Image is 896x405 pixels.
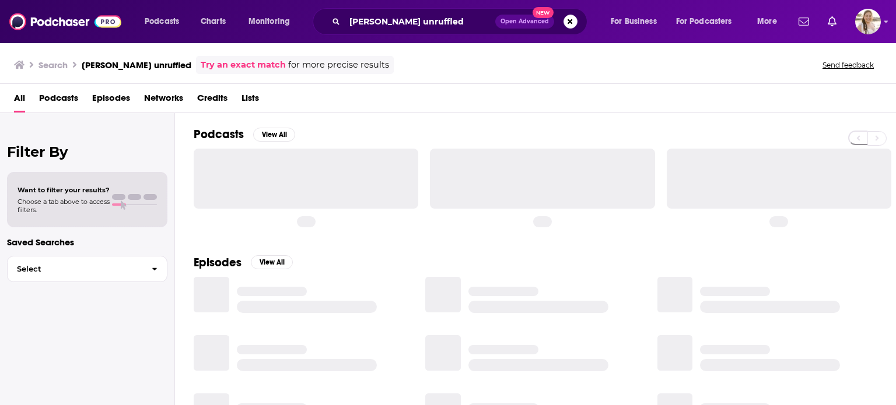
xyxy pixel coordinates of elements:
[194,127,295,142] a: PodcastsView All
[495,15,554,29] button: Open AdvancedNew
[668,12,749,31] button: open menu
[14,89,25,112] a: All
[533,7,554,18] span: New
[676,13,732,30] span: For Podcasters
[194,255,242,270] h2: Episodes
[82,59,191,71] h3: [PERSON_NAME] unruffled
[201,13,226,30] span: Charts
[92,89,130,112] a: Episodes
[17,186,110,194] span: Want to filter your results?
[324,8,598,35] div: Search podcasts, credits, & more...
[197,89,228,112] a: Credits
[9,10,121,33] img: Podchaser - Follow, Share and Rate Podcasts
[253,128,295,142] button: View All
[345,12,495,31] input: Search podcasts, credits, & more...
[855,9,881,34] img: User Profile
[611,13,657,30] span: For Business
[855,9,881,34] button: Show profile menu
[8,265,142,273] span: Select
[7,237,167,248] p: Saved Searches
[7,256,167,282] button: Select
[757,13,777,30] span: More
[136,12,194,31] button: open menu
[194,127,244,142] h2: Podcasts
[251,255,293,269] button: View All
[193,12,233,31] a: Charts
[145,13,179,30] span: Podcasts
[819,60,877,70] button: Send feedback
[240,12,305,31] button: open menu
[603,12,671,31] button: open menu
[144,89,183,112] a: Networks
[749,12,792,31] button: open menu
[17,198,110,214] span: Choose a tab above to access filters.
[38,59,68,71] h3: Search
[194,255,293,270] a: EpisodesView All
[855,9,881,34] span: Logged in as acquavie
[794,12,814,31] a: Show notifications dropdown
[7,143,167,160] h2: Filter By
[39,89,78,112] a: Podcasts
[823,12,841,31] a: Show notifications dropdown
[242,89,259,112] a: Lists
[501,19,549,24] span: Open Advanced
[288,58,389,72] span: for more precise results
[249,13,290,30] span: Monitoring
[201,58,286,72] a: Try an exact match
